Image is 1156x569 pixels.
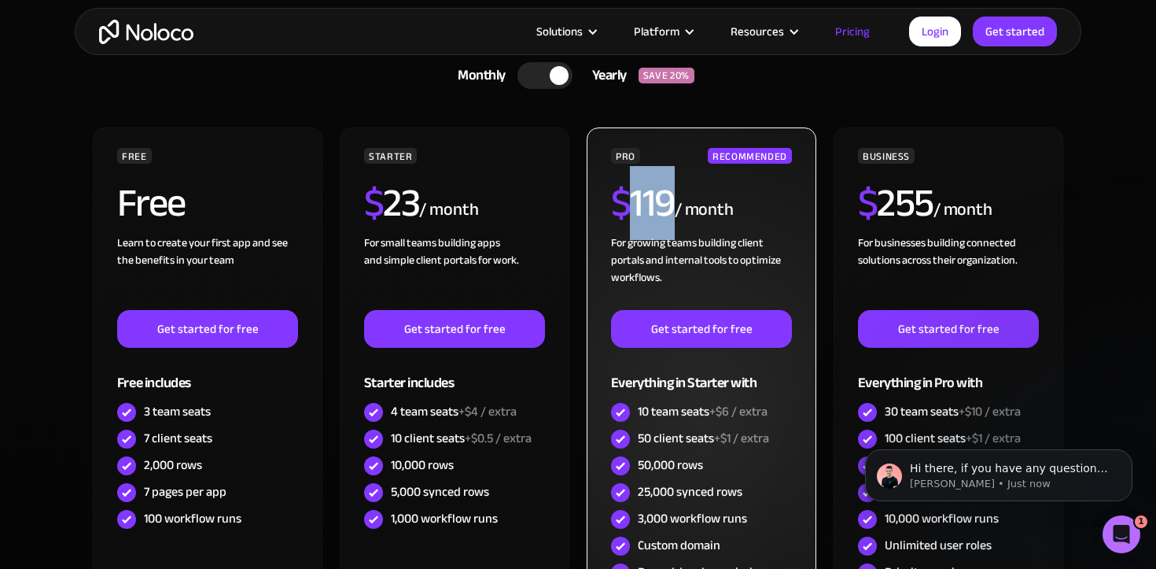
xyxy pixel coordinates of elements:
div: Everything in Pro with [858,348,1039,399]
div: 1,000 workflow runs [391,510,498,527]
h2: 119 [611,183,675,223]
div: 10,000 workflow runs [885,510,999,527]
span: +$10 / extra [959,400,1021,423]
div: Everything in Starter with [611,348,792,399]
div: BUSINESS [858,148,915,164]
span: $ [611,166,631,240]
div: Learn to create your first app and see the benefits in your team ‍ [117,235,298,310]
div: Custom domain [638,537,720,554]
div: Resources [731,21,784,42]
div: / month [675,198,734,223]
span: +$6 / extra [709,400,768,423]
span: $ [364,166,384,240]
div: 3 team seats [144,403,211,420]
div: 7 pages per app [144,483,226,501]
div: Yearly [572,64,639,87]
div: Resources [711,21,815,42]
h2: 255 [858,183,933,223]
div: Solutions [536,21,583,42]
iframe: Intercom live chat [1103,515,1140,553]
div: 100 workflow runs [144,510,241,527]
div: 7 client seats [144,430,212,447]
div: Unlimited user roles [885,537,992,554]
span: +$4 / extra [458,400,517,423]
div: For growing teams building client portals and internal tools to optimize workflows. [611,235,792,310]
span: +$1 / extra [714,427,769,450]
div: 10 team seats [638,403,768,420]
a: Pricing [815,21,889,42]
a: Get started [973,17,1057,46]
iframe: Intercom notifications message [841,416,1156,527]
div: 10,000 rows [391,456,454,474]
div: RECOMMENDED [708,148,792,164]
a: Get started for free [364,310,545,348]
div: Platform [614,21,711,42]
div: Solutions [517,21,614,42]
div: PRO [611,148,640,164]
span: +$0.5 / extra [465,427,532,450]
div: / month [419,198,478,223]
a: Get started for free [117,310,298,348]
h2: 23 [364,183,420,223]
a: Get started for free [611,310,792,348]
div: 4 team seats [391,403,517,420]
div: 3,000 workflow runs [638,510,747,527]
div: Monthly [438,64,517,87]
div: Starter includes [364,348,545,399]
a: Login [909,17,961,46]
div: FREE [117,148,152,164]
span: $ [858,166,878,240]
div: 5,000 synced rows [391,483,489,501]
div: 10 client seats [391,430,532,447]
div: STARTER [364,148,417,164]
div: 50,000 rows [638,456,703,474]
div: SAVE 20% [639,68,694,83]
a: Get started for free [858,310,1039,348]
div: / month [933,198,992,223]
div: 30 team seats [885,403,1021,420]
a: home [99,20,193,44]
div: Free includes [117,348,298,399]
div: 2,000 rows [144,456,202,474]
div: For businesses building connected solutions across their organization. ‍ [858,235,1039,310]
div: 50 client seats [638,430,769,447]
span: 1 [1135,515,1147,528]
div: Platform [634,21,679,42]
div: 25,000 synced rows [638,483,742,501]
div: For small teams building apps and simple client portals for work. ‍ [364,235,545,310]
h2: Free [117,183,186,223]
